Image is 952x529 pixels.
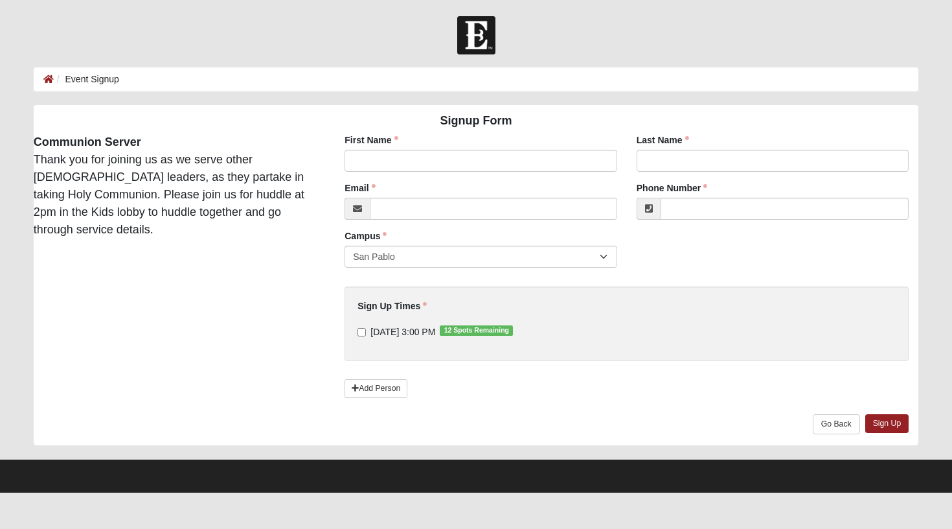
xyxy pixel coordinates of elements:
a: Go Back [813,414,860,434]
label: Phone Number [637,182,708,194]
li: Event Signup [54,73,119,86]
input: [DATE] 3:00 PM12 Spots Remaining [357,328,366,336]
a: Add Person [345,379,407,398]
strong: Communion Server [34,135,141,148]
span: [DATE] 3:00 PM [370,327,435,337]
h4: Signup Form [34,114,919,128]
img: Church of Eleven22 Logo [457,16,495,54]
a: Sign Up [865,414,909,433]
label: Email [345,182,375,194]
label: Sign Up Times [357,300,427,312]
div: Thank you for joining us as we serve other [DEMOGRAPHIC_DATA] leaders, as they partake in taking ... [24,134,326,239]
label: Campus [345,229,387,242]
span: 12 Spots Remaining [440,325,513,336]
label: First Name [345,134,398,147]
label: Last Name [637,134,689,147]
